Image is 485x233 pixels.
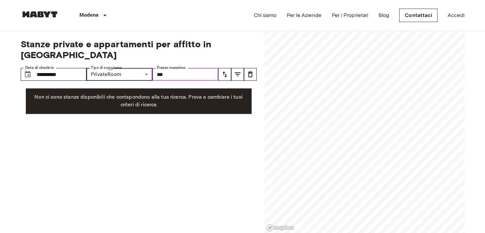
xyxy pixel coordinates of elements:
label: Prezzo massimo [157,65,185,71]
a: Per i Proprietari [332,11,368,19]
label: Data di check-in [25,65,54,71]
p: Modena [79,11,99,19]
label: Tipo di soggiorno [91,65,122,71]
img: Habyt [21,11,59,18]
a: Accedi [448,11,465,19]
div: PrivateRoom [86,68,152,81]
a: Mapbox logo [266,224,294,231]
button: tune [244,68,257,81]
a: Per le Aziende [287,11,321,19]
a: Contattaci [399,9,437,22]
a: Chi siamo [254,11,276,19]
button: Choose date, selected date is 1 Nov 2025 [21,68,34,81]
button: tune [218,68,231,81]
p: Non ci sono stanze disponibili che corrispondono alla tua ricerca. Prova a cambiare i tuoi criter... [31,94,246,109]
span: Stanze private e appartamenti per affitto in [GEOGRAPHIC_DATA] [21,39,257,60]
button: tune [231,68,244,81]
a: Blog [378,11,389,19]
